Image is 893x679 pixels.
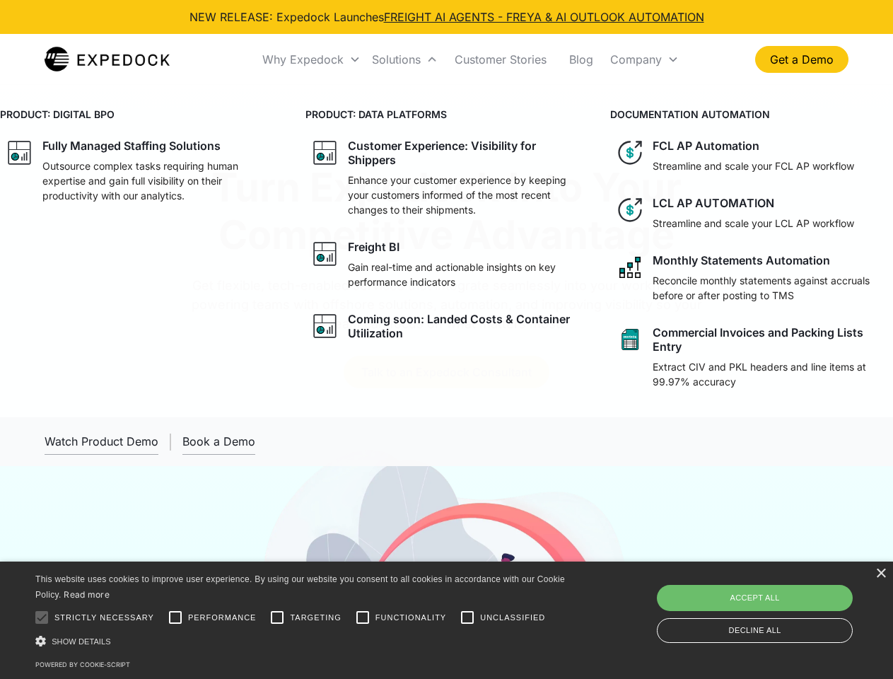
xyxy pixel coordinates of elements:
[189,8,704,25] div: NEW RELEASE: Expedock Launches
[54,612,154,624] span: Strictly necessary
[45,45,170,74] a: home
[311,312,339,340] img: graph icon
[610,248,893,308] a: network like iconMonthly Statements AutomationReconcile monthly statements against accruals befor...
[443,35,558,83] a: Customer Stories
[653,325,887,354] div: Commercial Invoices and Packing Lists Entry
[653,359,887,389] p: Extract CIV and PKL headers and line items at 99.97% accuracy
[653,253,830,267] div: Monthly Statements Automation
[755,46,848,73] a: Get a Demo
[610,133,893,179] a: dollar iconFCL AP AutomationStreamline and scale your FCL AP workflow
[610,320,893,395] a: sheet iconCommercial Invoices and Packing Lists EntryExtract CIV and PKL headers and line items a...
[616,196,644,224] img: dollar icon
[653,158,854,173] p: Streamline and scale your FCL AP workflow
[311,240,339,268] img: graph icon
[653,216,854,231] p: Streamline and scale your LCL AP workflow
[45,429,158,455] a: open lightbox
[305,133,588,223] a: graph iconCustomer Experience: Visibility for ShippersEnhance your customer experience by keeping...
[610,107,893,122] h4: DOCUMENTATION AUTOMATION
[653,139,759,153] div: FCL AP Automation
[480,612,545,624] span: Unclassified
[348,312,583,340] div: Coming soon: Landed Costs & Container Utilization
[311,139,339,167] img: graph icon
[290,612,341,624] span: Targeting
[35,574,565,600] span: This website uses cookies to improve user experience. By using our website you consent to all coo...
[42,139,221,153] div: Fully Managed Staffing Solutions
[42,158,277,203] p: Outsource complex tasks requiring human expertise and gain full visibility on their productivity ...
[653,196,774,210] div: LCL AP AUTOMATION
[616,325,644,354] img: sheet icon
[348,139,583,167] div: Customer Experience: Visibility for Shippers
[348,260,583,289] p: Gain real-time and actionable insights on key performance indicators
[616,253,644,282] img: network like icon
[35,634,570,649] div: Show details
[6,139,34,167] img: graph icon
[52,637,111,646] span: Show details
[384,10,704,24] a: FREIGHT AI AGENTS - FREYA & AI OUTLOOK AUTOMATION
[616,139,644,167] img: dollar icon
[366,35,443,83] div: Solutions
[610,190,893,236] a: dollar iconLCL AP AUTOMATIONStreamline and scale your LCL AP workflow
[375,612,446,624] span: Functionality
[372,52,421,66] div: Solutions
[262,52,344,66] div: Why Expedock
[558,35,605,83] a: Blog
[182,429,255,455] a: Book a Demo
[45,45,170,74] img: Expedock Logo
[653,273,887,303] p: Reconcile monthly statements against accruals before or after posting to TMS
[257,35,366,83] div: Why Expedock
[35,661,130,668] a: Powered by cookie-script
[305,306,588,346] a: graph iconComing soon: Landed Costs & Container Utilization
[45,434,158,448] div: Watch Product Demo
[305,107,588,122] h4: PRODUCT: DATA PLATFORMS
[64,589,110,600] a: Read more
[188,612,257,624] span: Performance
[605,35,684,83] div: Company
[348,240,399,254] div: Freight BI
[610,52,662,66] div: Company
[348,173,583,217] p: Enhance your customer experience by keeping your customers informed of the most recent changes to...
[658,526,893,679] iframe: Chat Widget
[182,434,255,448] div: Book a Demo
[305,234,588,295] a: graph iconFreight BIGain real-time and actionable insights on key performance indicators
